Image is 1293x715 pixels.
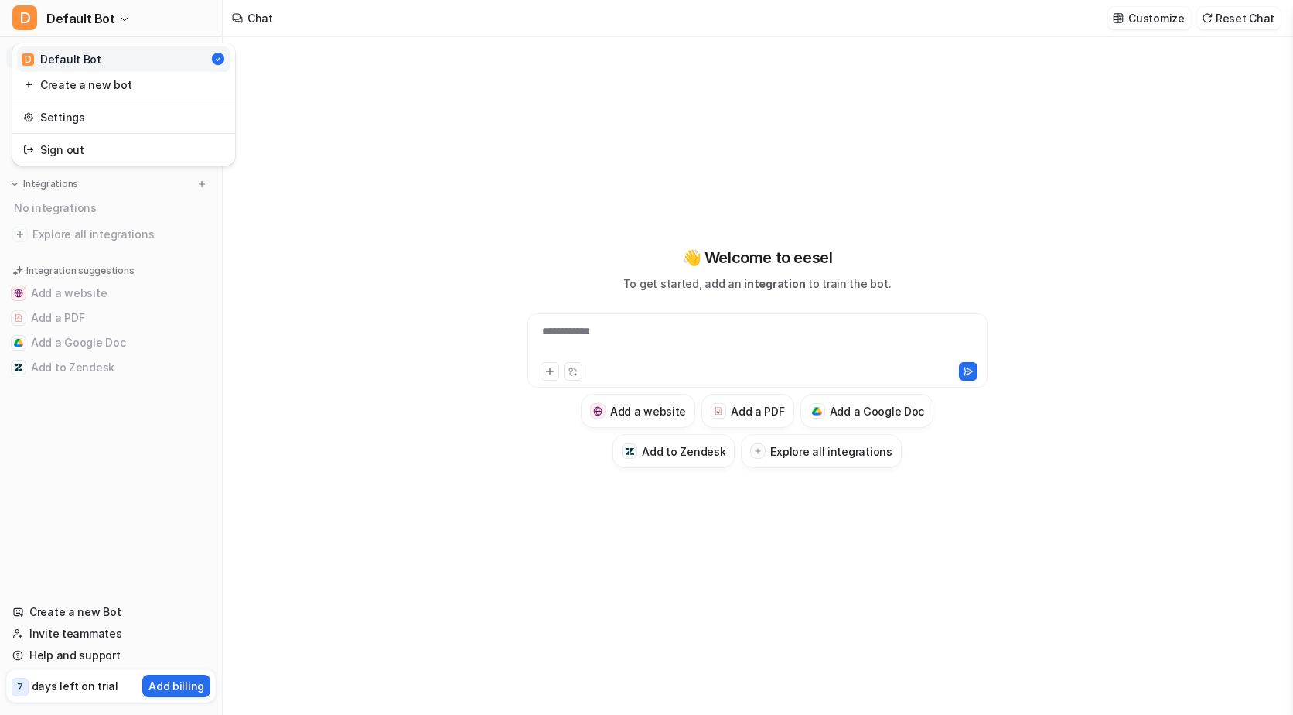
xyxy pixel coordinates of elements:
[12,43,235,166] div: DDefault Bot
[23,142,34,158] img: reset
[46,8,115,29] span: Default Bot
[22,53,34,66] span: D
[17,72,230,97] a: Create a new bot
[12,5,37,30] span: D
[22,51,101,67] div: Default Bot
[17,104,230,130] a: Settings
[23,77,34,93] img: reset
[17,137,230,162] a: Sign out
[23,109,34,125] img: reset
